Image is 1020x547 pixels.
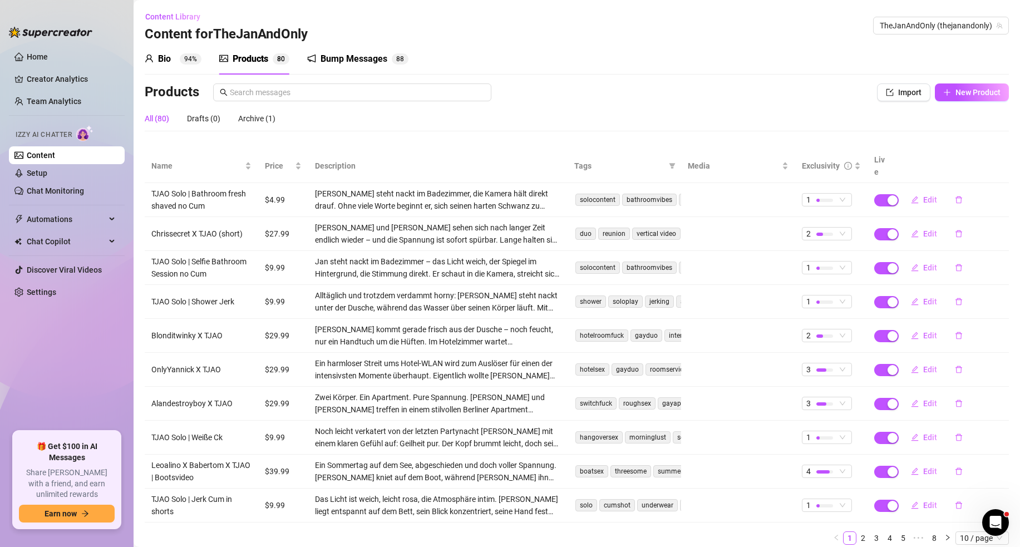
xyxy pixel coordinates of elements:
[258,183,308,217] td: $4.99
[902,293,946,311] button: Edit
[884,532,896,544] a: 4
[843,531,856,545] li: 1
[219,54,228,63] span: picture
[145,217,258,251] td: Chrissecret X TJAO (short)
[568,149,681,183] th: Tags
[946,225,972,243] button: delete
[946,361,972,378] button: delete
[258,285,308,319] td: $9.99
[27,169,47,178] a: Setup
[911,196,919,204] span: edit
[315,459,561,484] div: Ein Sommertag auf dem See, abgeschieden und doch voller Spannung. [PERSON_NAME] kniet auf dem Boo...
[230,86,485,98] input: Search messages
[145,149,258,183] th: Name
[76,125,93,141] img: AI Chatter
[923,467,937,476] span: Edit
[902,462,946,480] button: Edit
[806,228,811,240] span: 2
[880,17,1002,34] span: TheJanAndOnly (thejanandonly)
[575,228,596,240] span: duo
[935,83,1009,101] button: New Product
[833,534,840,541] span: left
[923,433,937,442] span: Edit
[277,55,281,63] span: 8
[45,509,77,518] span: Earn now
[896,531,910,545] li: 5
[315,221,561,246] div: [PERSON_NAME] und [PERSON_NAME] sehen sich nach langer Zeit endlich wieder – und die Spannung ist...
[622,262,677,274] span: bathroomvibes
[258,455,308,489] td: $39.99
[396,55,400,63] span: 8
[902,395,946,412] button: Edit
[664,329,715,342] span: intenseenergy
[258,251,308,285] td: $9.99
[27,97,81,106] a: Team Analytics
[883,531,896,545] li: 4
[910,531,928,545] li: Next 5 Pages
[911,298,919,305] span: edit
[645,363,691,376] span: roomservice
[911,467,919,475] span: edit
[911,400,919,407] span: edit
[844,532,856,544] a: 1
[870,531,883,545] li: 3
[923,331,937,340] span: Edit
[574,160,664,172] span: Tags
[575,329,628,342] span: hotelroomfuck
[886,88,894,96] span: import
[902,225,946,243] button: Edit
[955,298,963,305] span: delete
[145,353,258,387] td: OnlyYannick X TJAO
[902,361,946,378] button: Edit
[145,387,258,421] td: Alandestroyboy X TJAO
[27,151,55,160] a: Content
[599,499,635,511] span: cumshot
[258,319,308,353] td: $29.99
[19,467,115,500] span: Share [PERSON_NAME] with a friend, and earn unlimited rewards
[982,509,1009,536] iframe: Intercom live chat
[923,297,937,306] span: Edit
[902,327,946,344] button: Edit
[955,501,963,509] span: delete
[806,329,811,342] span: 2
[830,531,843,545] button: left
[946,259,972,277] button: delete
[630,329,662,342] span: gayduo
[145,421,258,455] td: TJAO Solo | Weiße Ck
[955,467,963,475] span: delete
[315,323,561,348] div: [PERSON_NAME] kommt gerade frisch aus der Dusche – noch feucht, nur ein Handtuch um die Hüften. I...
[877,83,930,101] button: Import
[258,353,308,387] td: $29.99
[902,259,946,277] button: Edit
[258,421,308,455] td: $9.99
[238,112,275,125] div: Archive (1)
[27,70,116,88] a: Creator Analytics
[870,532,883,544] a: 3
[281,55,285,63] span: 0
[911,501,919,509] span: edit
[273,53,289,65] sup: 80
[679,194,709,206] span: quickie
[946,327,972,344] button: delete
[688,160,779,172] span: Media
[955,196,963,204] span: delete
[658,397,722,410] span: gayapartmentfuck
[645,295,674,308] span: jerking
[676,295,696,308] span: ass
[145,455,258,489] td: Leoalino X Babertom X TJAO | Bootsvideo
[667,157,678,174] span: filter
[187,112,220,125] div: Drafts (0)
[806,262,811,274] span: 1
[16,130,72,140] span: Izzy AI Chatter
[806,363,811,376] span: 3
[955,531,1009,545] div: Page Size
[910,531,928,545] span: •••
[27,288,56,297] a: Settings
[145,8,209,26] button: Content Library
[315,493,561,518] div: Das Licht ist weich, leicht rosa, die Atmosphäre intim. [PERSON_NAME] liegt entspannt auf dem Bet...
[911,332,919,339] span: edit
[923,501,937,510] span: Edit
[81,510,89,518] span: arrow-right
[902,496,946,514] button: Edit
[844,162,852,170] span: info-circle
